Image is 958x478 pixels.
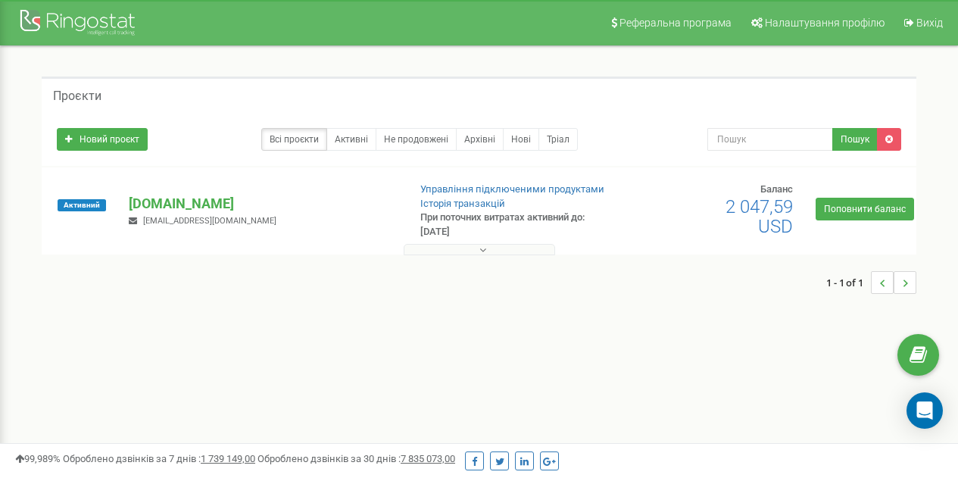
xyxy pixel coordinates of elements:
[420,183,604,195] a: Управління підключеними продуктами
[63,453,255,464] span: Оброблено дзвінків за 7 днів :
[58,199,106,211] span: Активний
[420,211,614,239] p: При поточних витратах активний до: [DATE]
[257,453,455,464] span: Оброблено дзвінків за 30 днів :
[143,216,276,226] span: [EMAIL_ADDRESS][DOMAIN_NAME]
[826,256,916,309] nav: ...
[201,453,255,464] u: 1 739 149,00
[376,128,457,151] a: Не продовжені
[760,183,793,195] span: Баланс
[401,453,455,464] u: 7 835 073,00
[538,128,578,151] a: Тріал
[826,271,871,294] span: 1 - 1 of 1
[916,17,943,29] span: Вихід
[456,128,504,151] a: Архівні
[261,128,327,151] a: Всі проєкти
[129,194,395,214] p: [DOMAIN_NAME]
[326,128,376,151] a: Активні
[832,128,878,151] button: Пошук
[726,196,793,237] span: 2 047,59 USD
[57,128,148,151] a: Новий проєкт
[907,392,943,429] div: Open Intercom Messenger
[619,17,732,29] span: Реферальна програма
[15,453,61,464] span: 99,989%
[53,89,101,103] h5: Проєкти
[765,17,885,29] span: Налаштування профілю
[707,128,833,151] input: Пошук
[503,128,539,151] a: Нові
[816,198,914,220] a: Поповнити баланс
[420,198,505,209] a: Історія транзакцій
